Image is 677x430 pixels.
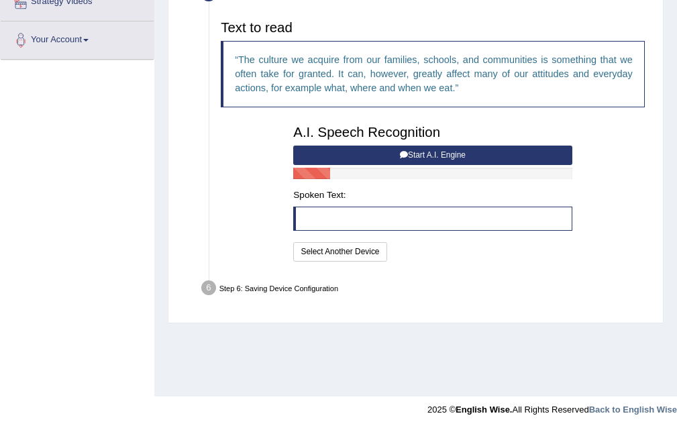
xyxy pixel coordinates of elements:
[235,54,633,94] q: The culture we acquire from our families, schools, and communities is something that we often tak...
[197,277,658,302] div: Step 6: Saving Device Configuration
[293,125,572,140] h3: A.I. Speech Recognition
[221,20,645,35] h3: Text to read
[1,21,154,55] a: Your Account
[589,405,677,415] a: Back to English Wise
[293,191,572,201] h4: Spoken Text:
[456,405,512,415] strong: English Wise.
[427,396,677,416] div: 2025 © All Rights Reserved
[293,146,572,165] button: Start A.I. Engine
[293,242,386,262] button: Select Another Device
